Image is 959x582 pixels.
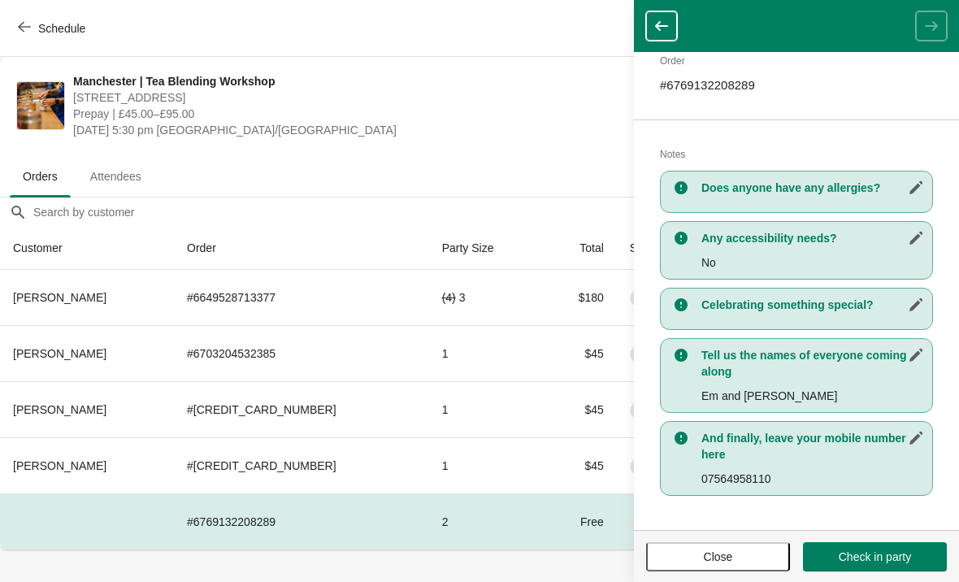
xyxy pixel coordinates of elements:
[701,230,924,246] h3: Any accessibility needs?
[442,291,456,304] del: ( 4 )
[429,493,542,549] td: 2
[660,53,933,69] h2: Order
[77,162,154,191] span: Attendees
[839,550,911,563] span: Check in party
[803,542,947,571] button: Check in party
[646,542,790,571] button: Close
[617,227,716,270] th: Status
[73,73,653,89] span: Manchester | Tea Blending Workshop
[701,180,924,196] h3: Does anyone have any allergies?
[174,381,429,437] td: # [CREDIT_CARD_NUMBER]
[33,198,959,227] input: Search by customer
[542,325,617,381] td: $45
[429,227,542,270] th: Party Size
[701,471,924,487] p: 07564958110
[174,493,429,549] td: # 6769132208289
[429,325,542,381] td: 1
[660,77,933,93] p: # 6769132208289
[542,381,617,437] td: $45
[701,297,924,313] h3: Celebrating something special?
[73,106,653,122] span: Prepay | £45.00–£95.00
[10,162,71,191] span: Orders
[174,227,429,270] th: Order
[701,388,924,404] p: Em and [PERSON_NAME]
[13,403,106,416] span: [PERSON_NAME]
[13,291,106,304] span: [PERSON_NAME]
[701,347,924,380] h3: Tell us the names of everyone coming along
[542,227,617,270] th: Total
[8,14,98,43] button: Schedule
[701,254,924,271] p: No
[73,122,653,138] span: [DATE] 5:30 pm [GEOGRAPHIC_DATA]/[GEOGRAPHIC_DATA]
[542,270,617,325] td: $180
[542,493,617,549] td: Free
[13,347,106,360] span: [PERSON_NAME]
[429,270,542,325] td: 3
[174,270,429,325] td: # 6649528713377
[660,146,933,163] h2: Notes
[174,325,429,381] td: # 6703204532385
[704,550,733,563] span: Close
[17,82,64,129] img: Manchester | Tea Blending Workshop
[174,437,429,493] td: # [CREDIT_CARD_NUMBER]
[38,22,85,35] span: Schedule
[13,459,106,472] span: [PERSON_NAME]
[73,89,653,106] span: [STREET_ADDRESS]
[701,430,924,463] h3: And finally, leave your mobile number here
[429,381,542,437] td: 1
[542,437,617,493] td: $45
[429,437,542,493] td: 1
